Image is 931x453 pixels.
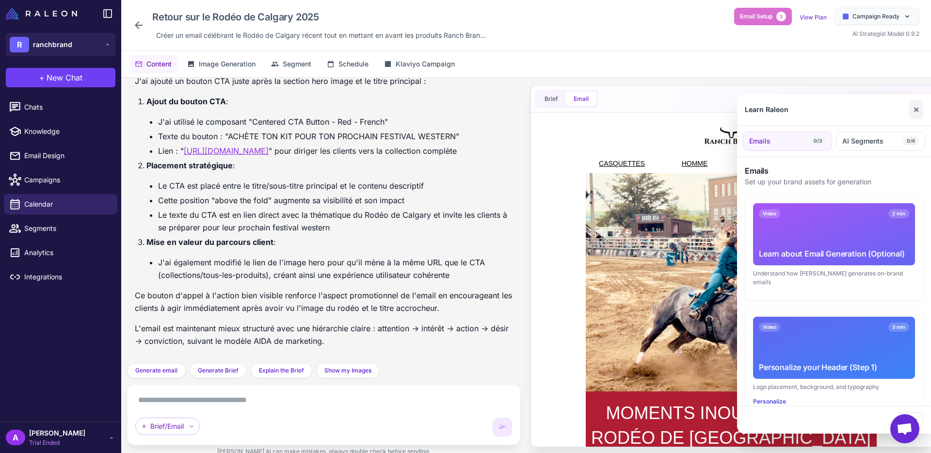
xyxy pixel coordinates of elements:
span: Video [759,323,780,332]
span: 2 min [888,209,909,218]
p: Set up your brand assets for generation [745,177,923,187]
button: Personalize [753,397,786,406]
div: Understand how [PERSON_NAME] generates on-brand emails [753,269,915,287]
span: 0/6 [903,136,919,146]
span: 0/3 [810,136,826,146]
div: Personalize your Header (Step 1) [759,361,909,373]
div: Ouvrir le chat [890,414,919,443]
a: FEMME [209,43,233,51]
button: Close [895,412,923,428]
button: Close [909,100,923,119]
span: Emails [749,136,770,146]
a: ENFANTS [278,43,309,51]
span: 3 min [888,323,909,332]
div: Learn about Email Generation (Optional) [759,248,909,259]
span: Video [759,209,780,218]
a: CASQUETTES [52,43,98,51]
a: HOMME [135,43,161,51]
img: Scène de rodéo avec cavalier en tenue turquoise sur un cheval gris contournant un baril bleu Ranc... [39,57,330,275]
img: Logo Ranch Brand [41,5,329,33]
div: Logo placement, background, and typography [753,383,915,391]
button: AI Segments0/6 [836,131,925,151]
div: Learn Raleon [745,104,788,115]
div: MOMENTS INOUBLIABLES DU RODÉO DE [GEOGRAPHIC_DATA] [39,285,330,334]
button: Emails0/3 [743,131,832,151]
h3: Emails [745,165,923,177]
span: AI Segments [842,136,883,146]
